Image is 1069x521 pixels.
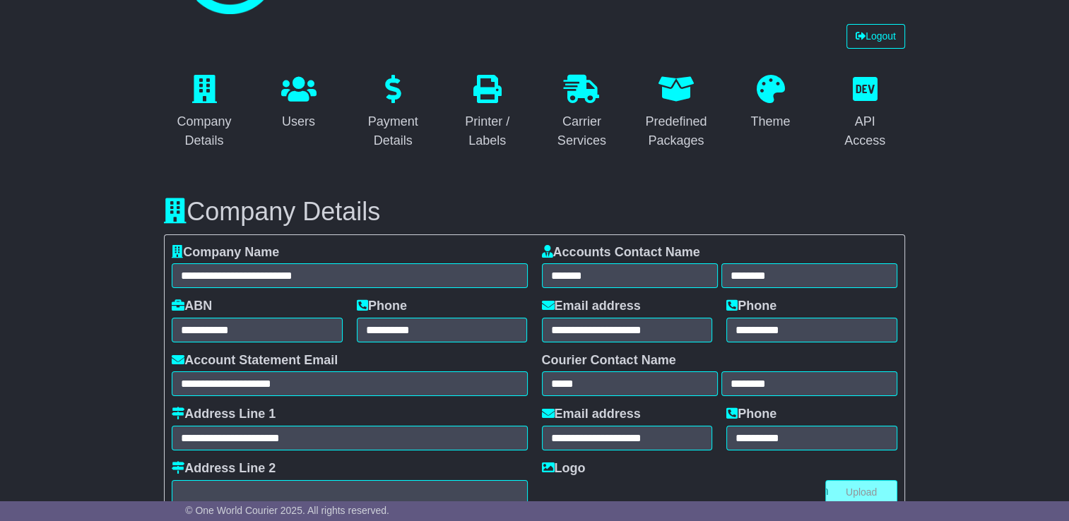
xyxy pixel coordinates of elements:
label: Account Statement Email [172,353,338,369]
label: Phone [726,407,776,422]
div: Predefined Packages [645,112,707,150]
label: Email address [542,407,641,422]
a: Printer / Labels [447,70,528,155]
a: Logout [846,24,905,49]
div: Payment Details [362,112,424,150]
a: Theme [741,70,799,136]
div: Theme [750,112,790,131]
a: Company Details [164,70,244,155]
label: Address Line 1 [172,407,276,422]
div: Printer / Labels [456,112,519,150]
div: Users [281,112,317,131]
a: Predefined Packages [636,70,716,155]
a: Carrier Services [542,70,622,155]
label: Courier Contact Name [542,353,676,369]
a: Upload New Logo [825,480,897,520]
a: Users [272,70,326,136]
label: Address Line 2 [172,461,276,477]
span: © One World Courier 2025. All rights reserved. [185,505,389,516]
div: Company Details [173,112,235,150]
h3: Company Details [164,198,905,226]
label: Phone [726,299,776,314]
label: Company Name [172,245,279,260]
label: Accounts Contact Name [542,245,700,260]
div: API Access [834,112,896,150]
label: Phone [357,299,407,314]
label: ABN [172,299,212,314]
label: Email address [542,299,641,314]
a: API Access [825,70,905,155]
label: Logo [542,461,586,477]
a: Payment Details [353,70,433,155]
div: Carrier Services [551,112,613,150]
